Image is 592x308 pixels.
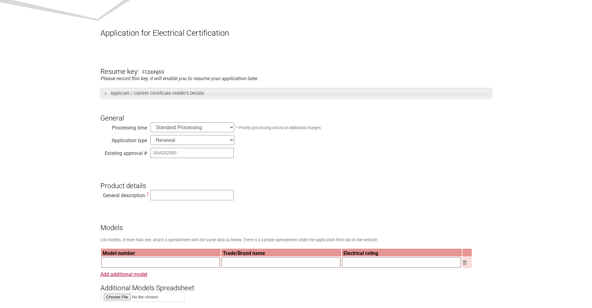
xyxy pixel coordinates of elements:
h3: Applicant / Current Certificate Holder’s Details [100,88,492,99]
div: Application type [100,136,147,142]
h3: Product details [100,171,492,190]
div: Processing time [100,123,147,129]
h3: Additional Models Spreadsheet [100,273,492,292]
h1: Application for Electrical Certification [100,28,492,38]
em: Please record this key, it will enable you to resume your application later. [100,75,258,81]
h3: General [100,104,492,122]
a: Add additional model [100,271,147,277]
h3: Resume key: [100,57,139,76]
th: Electrical rating [342,249,462,256]
small: List models. If more than one, attach a spreadsheet with the same data as below. There is a sampl... [100,238,378,242]
th: Model number [101,249,221,256]
div: General description [100,191,147,197]
span: This is a description of the “type” of electrical equipment being more specific than the Regulato... [147,192,149,196]
div: Existing approval # [100,149,147,155]
h3: Models [100,213,492,232]
small: * Priority processing will incur additional charges [236,125,321,130]
div: FCbbNj69 [142,69,164,75]
img: Remove [463,260,466,265]
th: Trade/Brand name [221,249,341,256]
